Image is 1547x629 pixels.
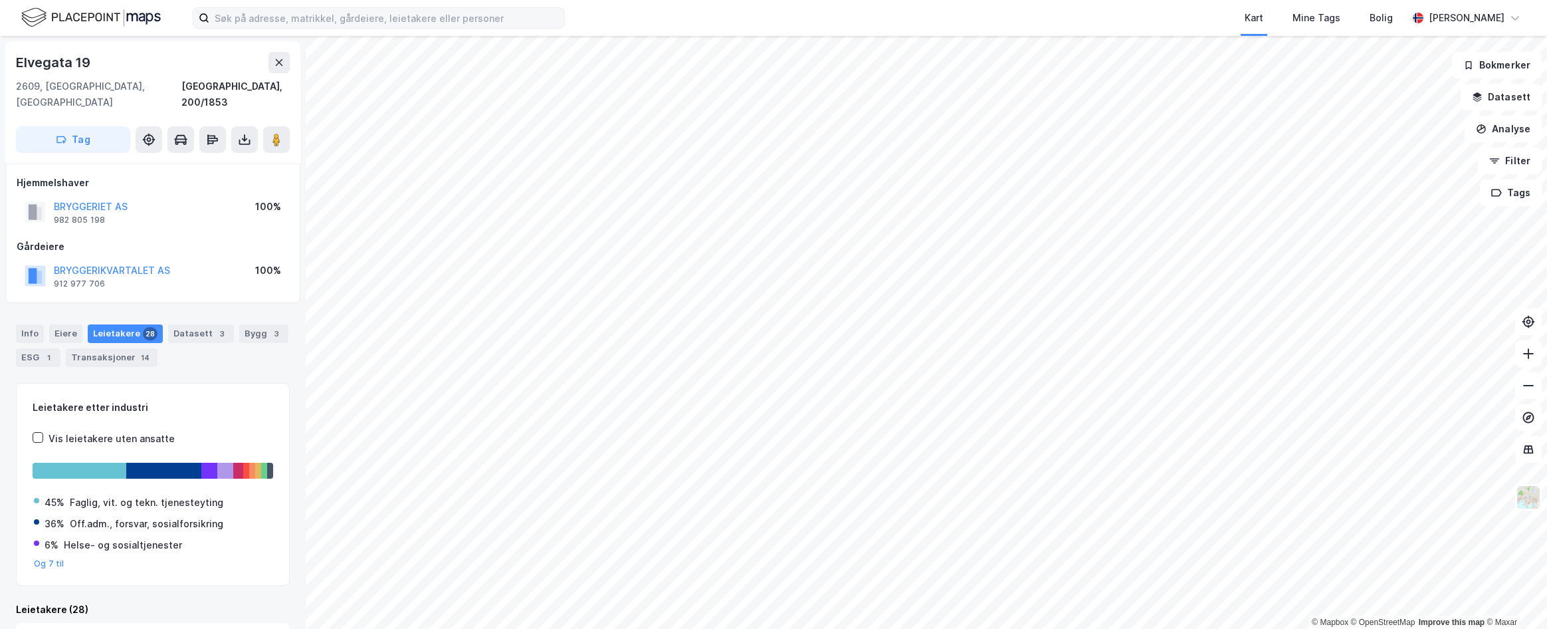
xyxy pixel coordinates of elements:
[16,52,93,73] div: Elvegata 19
[1481,565,1547,629] div: Kontrollprogram for chat
[1465,116,1542,142] button: Analyse
[255,263,281,279] div: 100%
[1419,618,1485,627] a: Improve this map
[1245,10,1263,26] div: Kart
[255,199,281,215] div: 100%
[1351,618,1415,627] a: OpenStreetMap
[16,126,130,153] button: Tag
[42,351,55,364] div: 1
[54,279,105,289] div: 912 977 706
[49,324,82,343] div: Eiere
[70,516,223,532] div: Off.adm., forsvar, sosialforsikring
[17,175,289,191] div: Hjemmelshaver
[181,78,290,110] div: [GEOGRAPHIC_DATA], 200/1853
[33,400,273,416] div: Leietakere etter industri
[54,215,105,225] div: 982 805 198
[1478,148,1542,174] button: Filter
[64,537,182,553] div: Helse- og sosialtjenester
[1429,10,1504,26] div: [PERSON_NAME]
[1480,180,1542,206] button: Tags
[215,327,229,340] div: 3
[143,327,157,340] div: 28
[1370,10,1393,26] div: Bolig
[1452,52,1542,78] button: Bokmerker
[1481,565,1547,629] iframe: Chat Widget
[168,324,234,343] div: Datasett
[209,8,564,28] input: Søk på adresse, matrikkel, gårdeiere, leietakere eller personer
[45,495,64,511] div: 45%
[16,78,181,110] div: 2609, [GEOGRAPHIC_DATA], [GEOGRAPHIC_DATA]
[34,559,64,569] button: Og 7 til
[239,324,288,343] div: Bygg
[16,602,290,618] div: Leietakere (28)
[16,324,44,343] div: Info
[49,431,175,447] div: Vis leietakere uten ansatte
[45,537,58,553] div: 6%
[1461,84,1542,110] button: Datasett
[45,516,64,532] div: 36%
[70,495,223,511] div: Faglig, vit. og tekn. tjenesteyting
[17,239,289,255] div: Gårdeiere
[1312,618,1348,627] a: Mapbox
[88,324,163,343] div: Leietakere
[16,348,60,367] div: ESG
[66,348,157,367] div: Transaksjoner
[21,6,161,29] img: logo.f888ab2527a4732fd821a326f86c7f29.svg
[1292,10,1340,26] div: Mine Tags
[138,351,152,364] div: 14
[270,327,283,340] div: 3
[1516,485,1541,510] img: Z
